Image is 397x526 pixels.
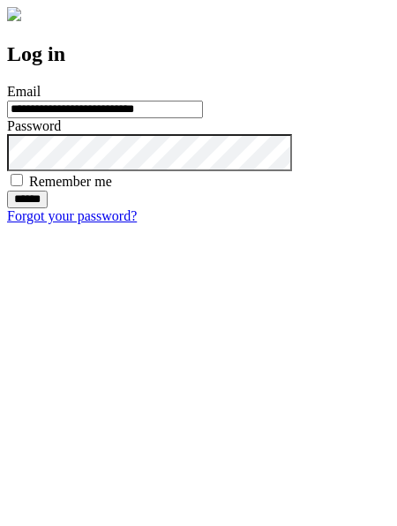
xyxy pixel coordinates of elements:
a: Forgot your password? [7,208,137,223]
label: Remember me [29,174,112,189]
label: Email [7,84,41,99]
h2: Log in [7,42,390,66]
label: Password [7,118,61,133]
img: logo-4e3dc11c47720685a147b03b5a06dd966a58ff35d612b21f08c02c0306f2b779.png [7,7,21,21]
